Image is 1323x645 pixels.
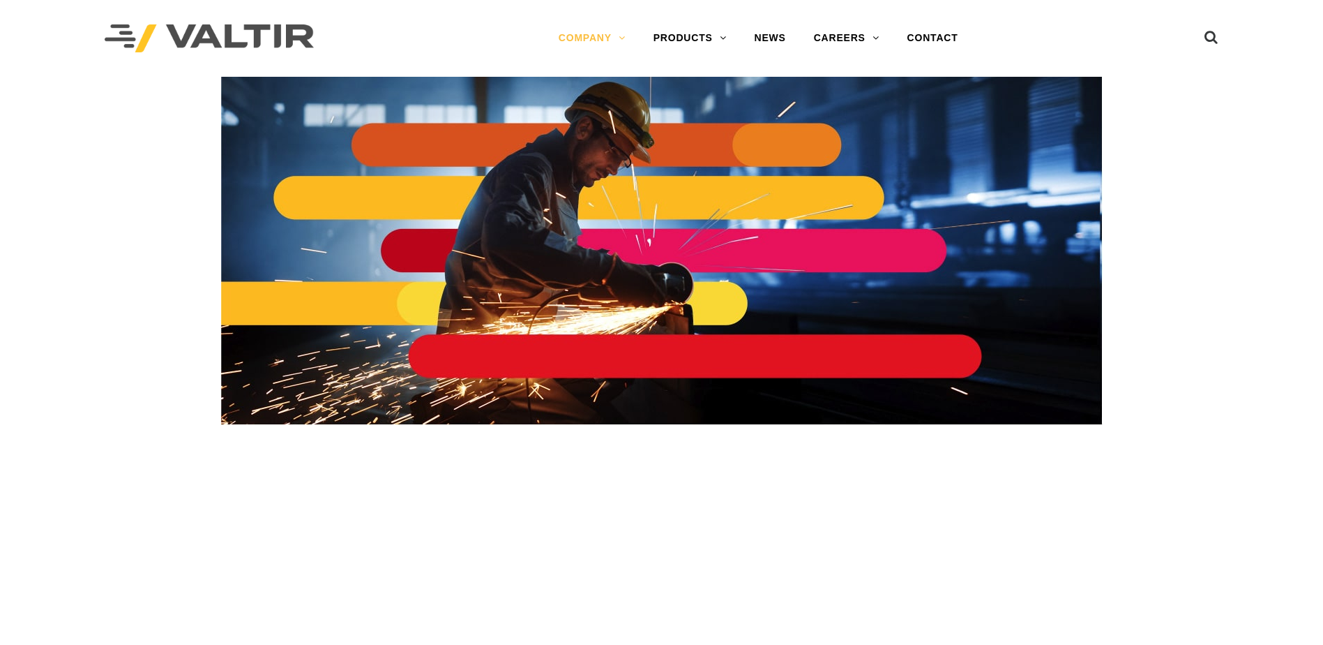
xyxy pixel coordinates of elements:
a: COMPANY [545,24,640,52]
a: CAREERS [800,24,893,52]
a: PRODUCTS [640,24,741,52]
a: NEWS [741,24,800,52]
img: Valtir [105,24,314,53]
a: CONTACT [893,24,972,52]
